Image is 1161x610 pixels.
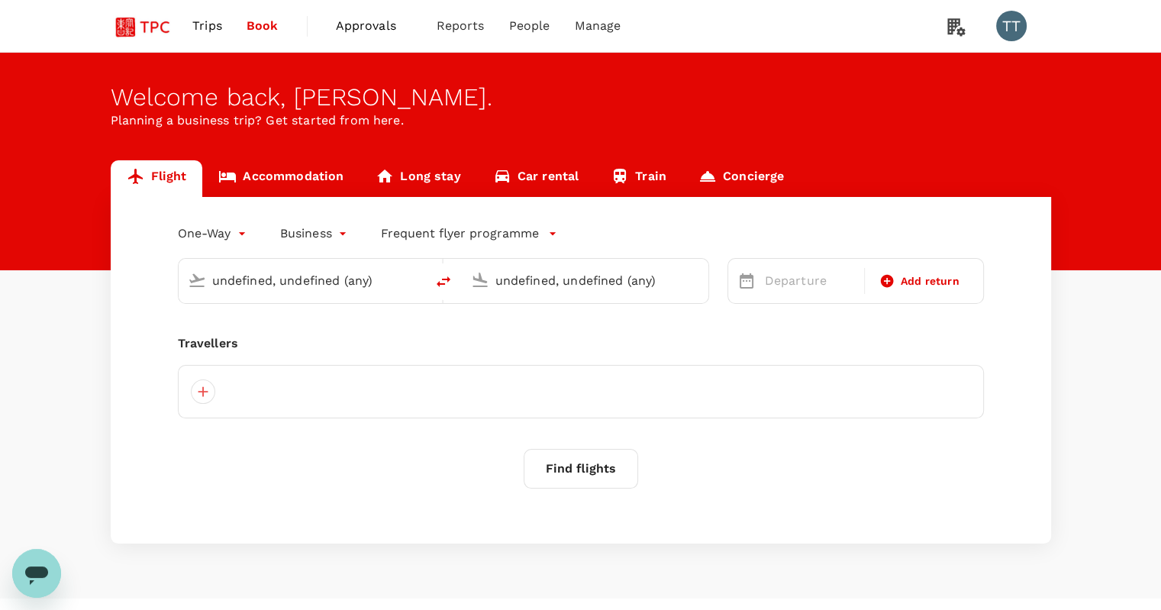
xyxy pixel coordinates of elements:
[495,269,676,292] input: Going to
[178,334,984,353] div: Travellers
[192,17,222,35] span: Trips
[360,160,476,197] a: Long stay
[111,9,181,43] img: Tsao Pao Chee Group Pte Ltd
[247,17,279,35] span: Book
[212,269,393,292] input: Depart from
[178,221,250,246] div: One-Way
[996,11,1027,41] div: TT
[381,224,557,243] button: Frequent flyer programme
[901,273,959,289] span: Add return
[202,160,360,197] a: Accommodation
[111,83,1051,111] div: Welcome back , [PERSON_NAME] .
[682,160,800,197] a: Concierge
[765,272,856,290] p: Departure
[574,17,621,35] span: Manage
[509,17,550,35] span: People
[477,160,595,197] a: Car rental
[280,221,350,246] div: Business
[698,279,701,282] button: Open
[336,17,412,35] span: Approvals
[111,160,203,197] a: Flight
[524,449,638,489] button: Find flights
[425,263,462,300] button: delete
[381,224,539,243] p: Frequent flyer programme
[111,111,1051,130] p: Planning a business trip? Get started from here.
[595,160,682,197] a: Train
[12,549,61,598] iframe: Button to launch messaging window
[437,17,485,35] span: Reports
[414,279,418,282] button: Open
